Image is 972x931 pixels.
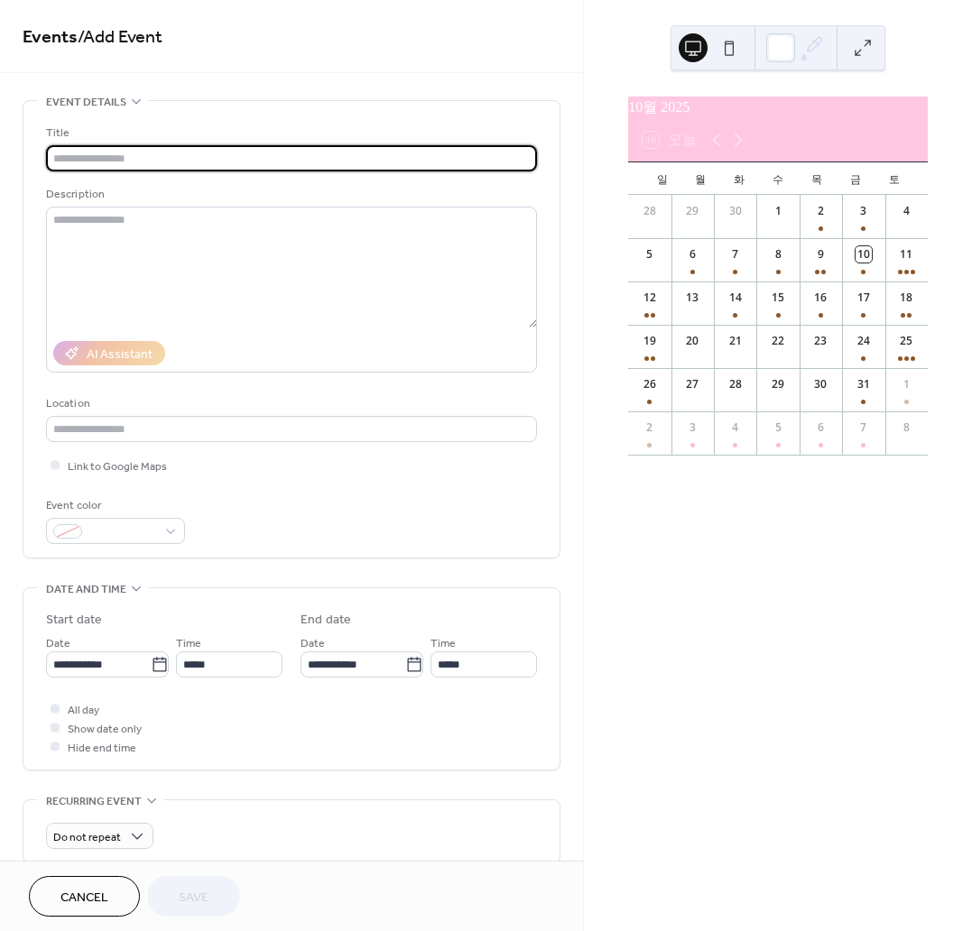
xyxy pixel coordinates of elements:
[642,203,658,219] div: 28
[875,162,913,195] div: 토
[46,185,533,204] div: Description
[642,290,658,306] div: 12
[628,97,928,118] div: 10월 2025
[856,246,872,263] div: 10
[176,634,201,653] span: Time
[898,246,914,263] div: 11
[856,419,872,436] div: 7
[684,376,700,392] div: 27
[812,290,829,306] div: 16
[642,419,658,436] div: 2
[770,419,786,436] div: 5
[770,246,786,263] div: 8
[759,162,798,195] div: 수
[727,246,744,263] div: 7
[301,611,351,630] div: End date
[46,580,126,599] span: Date and time
[856,203,872,219] div: 3
[770,203,786,219] div: 1
[684,419,700,436] div: 3
[46,394,533,413] div: Location
[812,419,829,436] div: 6
[23,20,78,55] a: Events
[727,290,744,306] div: 14
[798,162,837,195] div: 목
[812,203,829,219] div: 2
[898,419,914,436] div: 8
[727,333,744,349] div: 21
[770,333,786,349] div: 22
[68,739,136,758] span: Hide end time
[46,93,126,112] span: Event details
[812,376,829,392] div: 30
[78,20,162,55] span: / Add Event
[720,162,759,195] div: 화
[301,634,325,653] span: Date
[684,203,700,219] div: 29
[46,496,181,515] div: Event color
[46,124,533,143] div: Title
[643,162,681,195] div: 일
[770,290,786,306] div: 15
[46,634,70,653] span: Date
[812,246,829,263] div: 9
[856,376,872,392] div: 31
[727,419,744,436] div: 4
[681,162,720,195] div: 월
[898,290,914,306] div: 18
[53,827,121,848] span: Do not repeat
[68,701,99,720] span: All day
[46,792,142,811] span: Recurring event
[856,290,872,306] div: 17
[68,720,142,739] span: Show date only
[684,246,700,263] div: 6
[898,333,914,349] div: 25
[856,333,872,349] div: 24
[29,876,140,917] button: Cancel
[642,333,658,349] div: 19
[727,203,744,219] div: 30
[68,457,167,476] span: Link to Google Maps
[642,246,658,263] div: 5
[836,162,875,195] div: 금
[60,889,108,908] span: Cancel
[812,333,829,349] div: 23
[430,634,456,653] span: Time
[684,333,700,349] div: 20
[898,203,914,219] div: 4
[46,611,102,630] div: Start date
[684,290,700,306] div: 13
[898,376,914,392] div: 1
[642,376,658,392] div: 26
[770,376,786,392] div: 29
[727,376,744,392] div: 28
